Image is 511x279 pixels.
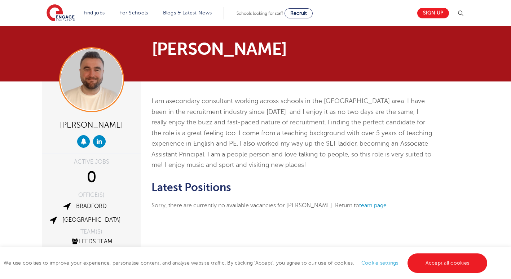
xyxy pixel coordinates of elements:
a: Bradford [76,203,107,209]
div: 0 [48,168,135,186]
a: [GEOGRAPHIC_DATA] [62,217,121,223]
a: Accept all cookies [408,253,488,273]
span: secondary consultant working across schools in the [GEOGRAPHIC_DATA] area. I have been in the rec... [151,97,432,168]
div: [PERSON_NAME] [48,118,135,132]
p: I am a [151,96,432,170]
h2: Latest Positions [151,181,432,194]
span: Recruit [290,10,307,16]
span: We use cookies to improve your experience, personalise content, and analyse website traffic. By c... [4,260,489,266]
div: TEAM(S) [48,229,135,235]
a: Cookie settings [361,260,398,266]
h1: [PERSON_NAME] [152,40,323,58]
a: Recruit [285,8,313,18]
a: Sign up [417,8,449,18]
a: Find jobs [84,10,105,15]
div: OFFICE(S) [48,192,135,198]
a: For Schools [119,10,148,15]
p: Sorry, there are currently no available vacancies for [PERSON_NAME]. Return to . [151,201,432,210]
div: ACTIVE JOBS [48,159,135,165]
a: team page [359,202,387,209]
img: Engage Education [47,4,75,22]
a: Leeds Team [71,238,113,245]
a: Blogs & Latest News [163,10,212,15]
span: Schools looking for staff [237,11,283,16]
